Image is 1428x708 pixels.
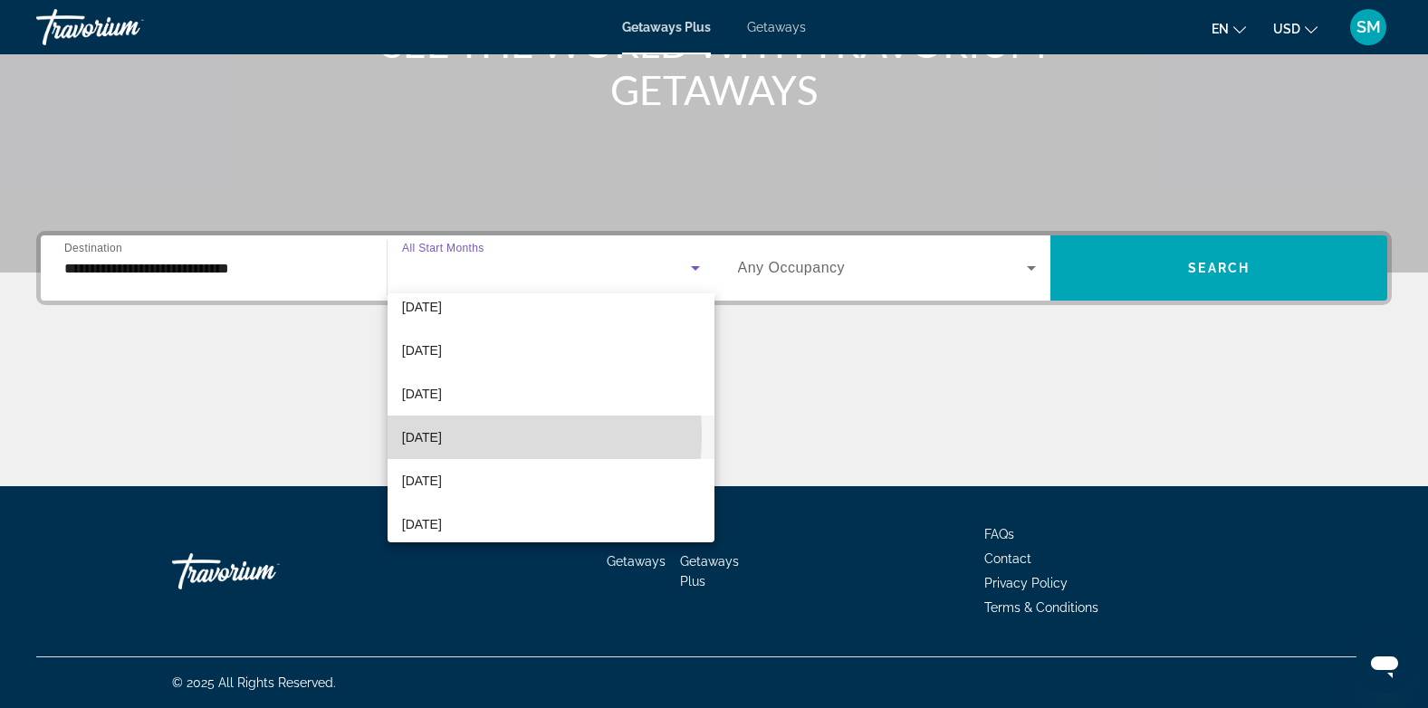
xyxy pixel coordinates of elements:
[402,340,442,361] span: [DATE]
[402,513,442,535] span: [DATE]
[402,470,442,492] span: [DATE]
[402,426,442,448] span: [DATE]
[402,296,442,318] span: [DATE]
[1356,636,1414,694] iframe: Button to launch messaging window
[402,383,442,405] span: [DATE]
